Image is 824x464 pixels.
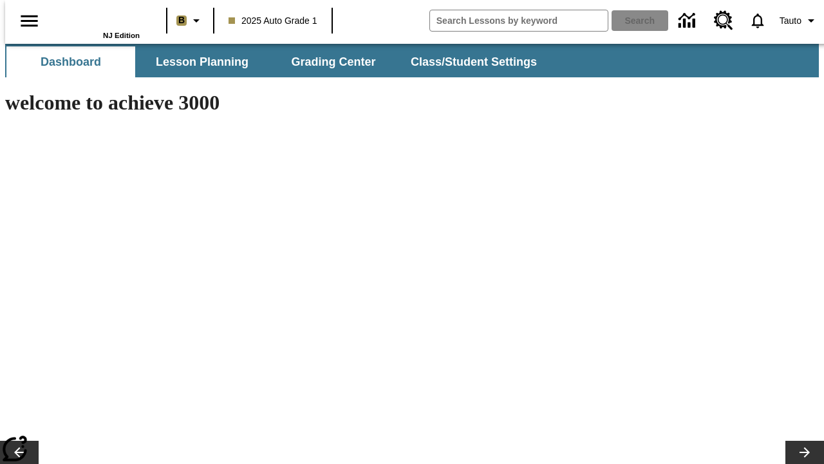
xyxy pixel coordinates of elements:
[430,10,608,31] input: search field
[706,3,741,38] a: Resource Center, Will open in new tab
[5,91,561,115] h1: welcome to achieve 3000
[229,14,317,28] span: 2025 Auto Grade 1
[10,2,48,40] button: Open side menu
[56,5,140,39] div: Home
[6,46,135,77] button: Dashboard
[400,46,547,77] button: Class/Student Settings
[774,9,824,32] button: Profile/Settings
[741,4,774,37] a: Notifications
[780,14,801,28] span: Tauto
[178,12,185,28] span: B
[156,55,248,70] span: Lesson Planning
[785,441,824,464] button: Lesson carousel, Next
[56,6,140,32] a: Home
[171,9,209,32] button: Boost Class color is light brown. Change class color
[5,44,819,77] div: SubNavbar
[103,32,140,39] span: NJ Edition
[269,46,398,77] button: Grading Center
[671,3,706,39] a: Data Center
[411,55,537,70] span: Class/Student Settings
[5,46,548,77] div: SubNavbar
[138,46,267,77] button: Lesson Planning
[41,55,101,70] span: Dashboard
[291,55,375,70] span: Grading Center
